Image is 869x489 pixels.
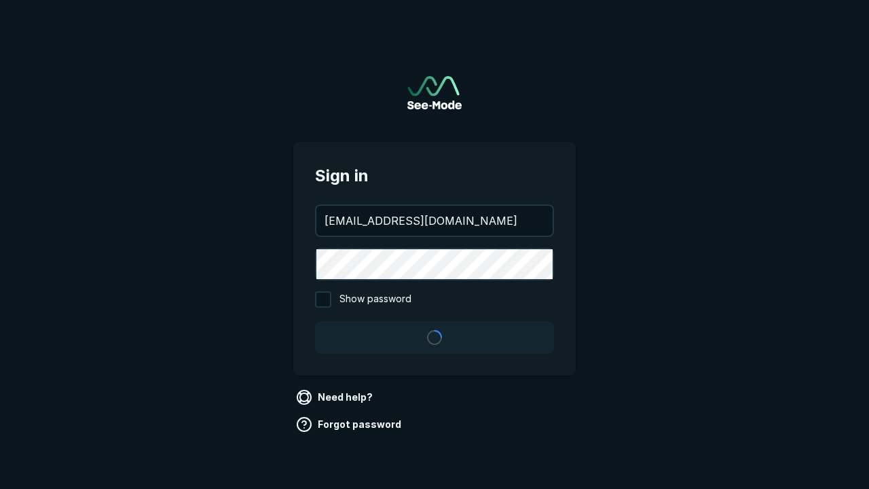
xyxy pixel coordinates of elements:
a: Go to sign in [407,76,462,109]
span: Sign in [315,164,554,188]
a: Need help? [293,386,378,408]
a: Forgot password [293,414,407,435]
span: Show password [339,291,411,308]
input: your@email.com [316,206,553,236]
img: See-Mode Logo [407,76,462,109]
